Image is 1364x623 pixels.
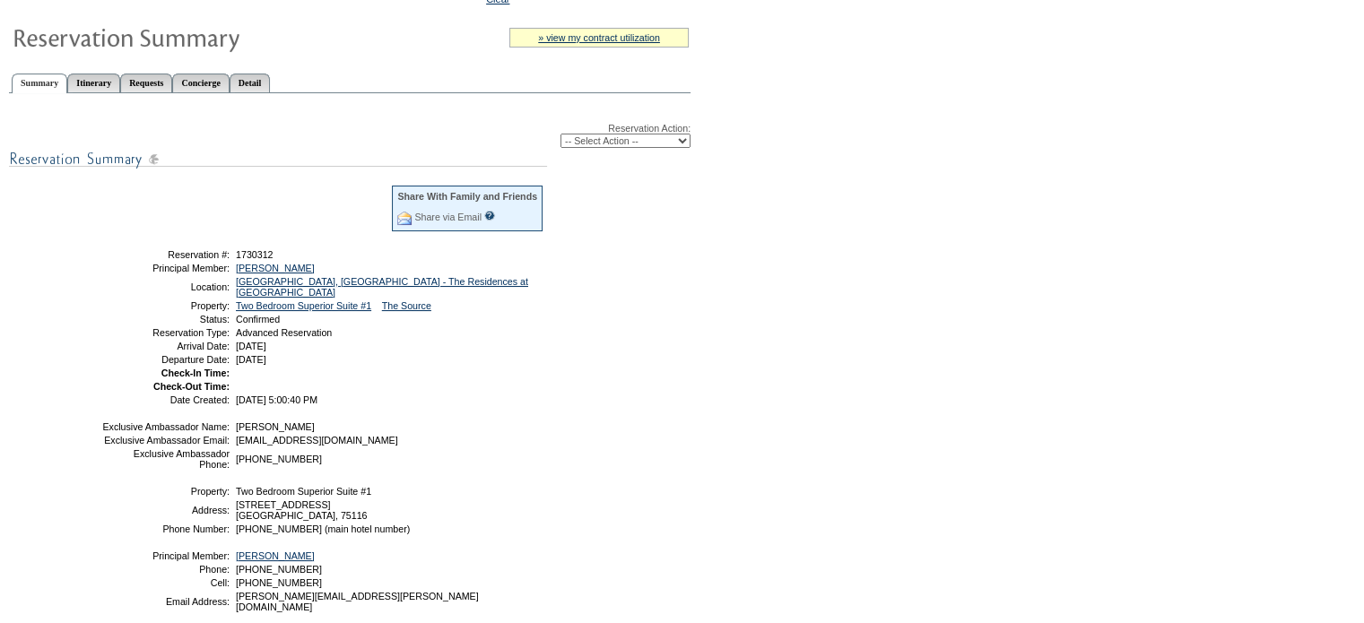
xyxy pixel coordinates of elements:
[236,564,322,575] span: [PHONE_NUMBER]
[101,249,230,260] td: Reservation #:
[101,341,230,351] td: Arrival Date:
[236,591,479,612] span: [PERSON_NAME][EMAIL_ADDRESS][PERSON_NAME][DOMAIN_NAME]
[101,550,230,561] td: Principal Member:
[236,249,274,260] span: 1730312
[9,148,547,170] img: subTtlResSummary.gif
[236,354,266,365] span: [DATE]
[9,123,691,148] div: Reservation Action:
[397,191,537,202] div: Share With Family and Friends
[101,394,230,405] td: Date Created:
[382,300,431,311] a: The Source
[236,486,371,497] span: Two Bedroom Superior Suite #1
[12,19,370,55] img: Reservaton Summary
[101,499,230,521] td: Address:
[153,381,230,392] strong: Check-Out Time:
[236,454,322,464] span: [PHONE_NUMBER]
[230,74,271,92] a: Detail
[484,211,495,221] input: What is this?
[236,421,315,432] span: [PERSON_NAME]
[101,263,230,273] td: Principal Member:
[236,577,322,588] span: [PHONE_NUMBER]
[101,591,230,612] td: Email Address:
[101,486,230,497] td: Property:
[101,314,230,324] td: Status:
[101,421,230,432] td: Exclusive Ambassador Name:
[236,435,398,446] span: [EMAIL_ADDRESS][DOMAIN_NAME]
[236,499,367,521] span: [STREET_ADDRESS] [GEOGRAPHIC_DATA], 75116
[236,523,410,534] span: [PHONE_NUMBER] (main hotel number)
[101,448,230,470] td: Exclusive Ambassador Phone:
[120,74,172,92] a: Requests
[236,300,371,311] a: Two Bedroom Superior Suite #1
[172,74,229,92] a: Concierge
[236,341,266,351] span: [DATE]
[101,564,230,575] td: Phone:
[101,327,230,338] td: Reservation Type:
[538,32,660,43] a: » view my contract utilization
[236,314,280,324] span: Confirmed
[101,300,230,311] td: Property:
[101,435,230,446] td: Exclusive Ambassador Email:
[101,577,230,588] td: Cell:
[236,276,528,298] a: [GEOGRAPHIC_DATA], [GEOGRAPHIC_DATA] - The Residences at [GEOGRAPHIC_DATA]
[161,368,230,378] strong: Check-In Time:
[12,74,67,93] a: Summary
[67,74,120,92] a: Itinerary
[236,394,317,405] span: [DATE] 5:00:40 PM
[101,354,230,365] td: Departure Date:
[414,212,482,222] a: Share via Email
[236,263,315,273] a: [PERSON_NAME]
[101,276,230,298] td: Location:
[236,327,332,338] span: Advanced Reservation
[236,550,315,561] a: [PERSON_NAME]
[101,523,230,534] td: Phone Number:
